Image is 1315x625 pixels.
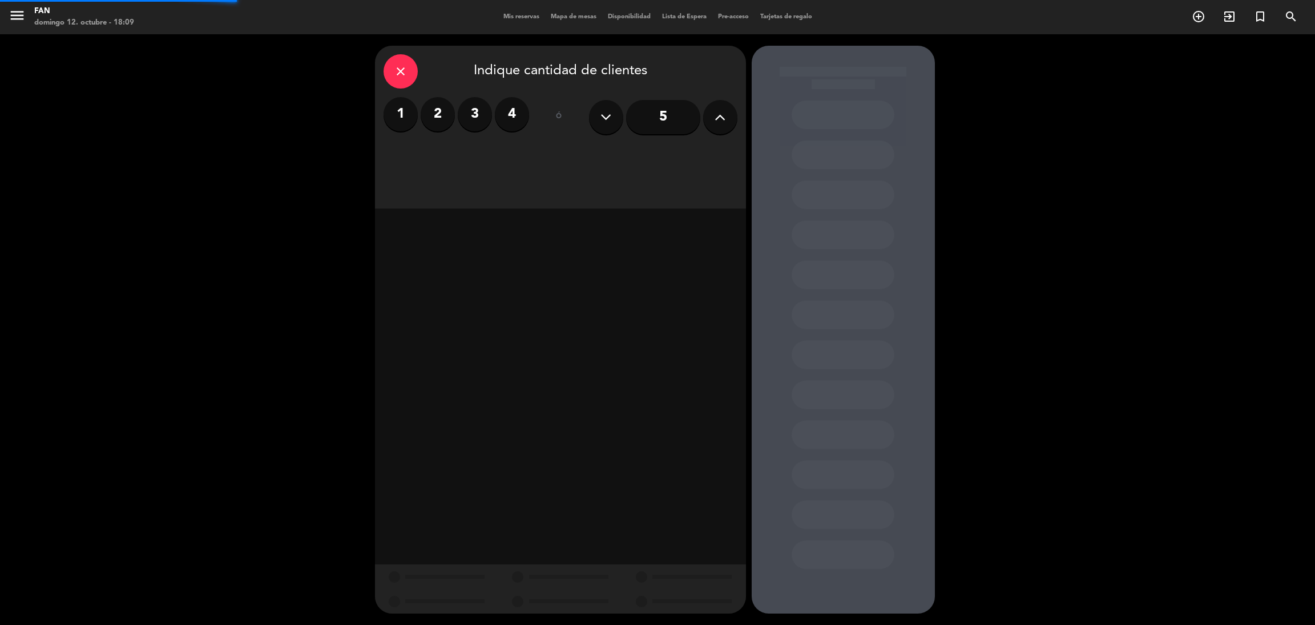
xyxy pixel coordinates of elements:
[1284,10,1298,23] i: search
[34,6,134,17] div: Fan
[602,14,656,20] span: Disponibilidad
[545,14,602,20] span: Mapa de mesas
[421,97,455,131] label: 2
[394,65,408,78] i: close
[540,97,578,137] div: ó
[1223,10,1236,23] i: exit_to_app
[498,14,545,20] span: Mis reservas
[1253,10,1267,23] i: turned_in_not
[384,54,737,89] div: Indique cantidad de clientes
[9,7,26,24] i: menu
[495,97,529,131] label: 4
[34,17,134,29] div: domingo 12. octubre - 18:09
[9,7,26,28] button: menu
[1192,10,1205,23] i: add_circle_outline
[384,97,418,131] label: 1
[458,97,492,131] label: 3
[712,14,755,20] span: Pre-acceso
[656,14,712,20] span: Lista de Espera
[755,14,818,20] span: Tarjetas de regalo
